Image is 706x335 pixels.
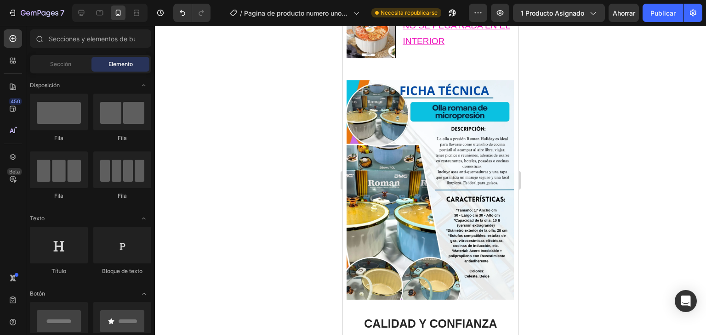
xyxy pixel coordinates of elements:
font: Sección [50,61,71,67]
span: Abrir con palanca [137,78,151,93]
font: Título [51,268,66,274]
input: Secciones y elementos de búsqueda [30,29,151,48]
button: Publicar [643,4,683,22]
font: Necesita republicarse [381,9,438,16]
font: Fila [118,192,127,199]
font: Fila [54,134,63,141]
img: image_demo.jpg [4,53,174,274]
button: 1 producto asignado [513,4,605,22]
div: Deshacer/Rehacer [173,4,211,22]
font: Botón [30,290,45,297]
font: Beta [9,168,20,175]
font: / [240,9,242,17]
font: Fila [118,134,127,141]
font: Ahorrar [613,9,635,17]
font: Fila [54,192,63,199]
iframe: Área de diseño [343,26,518,335]
button: 7 [4,4,68,22]
h2: CALIDAD Y CONFIANZA [7,290,169,321]
span: Abrir con palanca [137,211,151,226]
div: Abrir Intercom Messenger [675,290,697,312]
font: Pagina de producto numero uno-23-08-2025 [244,9,348,27]
font: 1 producto asignado [521,9,584,17]
font: Publicar [650,9,676,17]
button: Ahorrar [609,4,639,22]
font: Bloque de texto [102,268,142,274]
font: 450 [11,98,20,105]
font: Texto [30,215,45,222]
font: Elemento [108,61,133,67]
font: 7 [60,8,64,17]
font: Disposición [30,82,60,89]
span: Abrir con palanca [137,286,151,301]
